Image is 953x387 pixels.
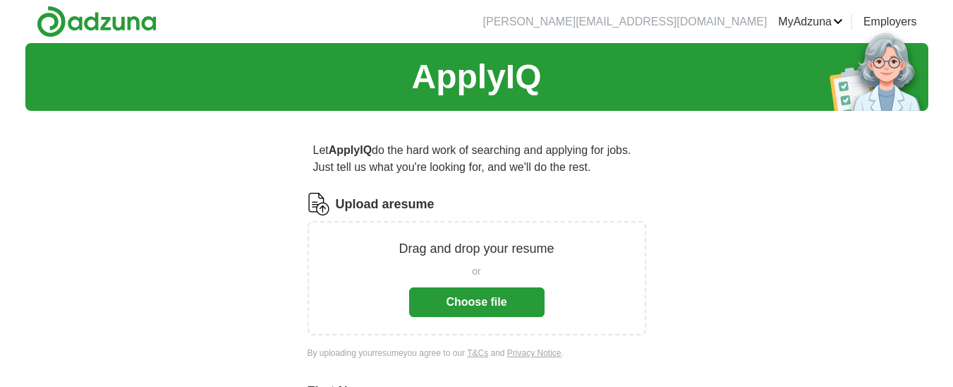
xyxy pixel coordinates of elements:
div: By uploading your resume you agree to our and . [308,347,646,359]
p: Drag and drop your resume [399,239,554,258]
p: Let do the hard work of searching and applying for jobs. Just tell us what you're looking for, an... [308,136,646,181]
strong: ApplyIQ [329,144,372,156]
a: T&Cs [467,348,488,358]
span: or [472,264,480,279]
label: Upload a resume [336,195,435,214]
img: Adzuna logo [37,6,157,37]
img: CV Icon [308,193,330,215]
a: Employers [863,13,917,30]
h1: ApplyIQ [411,52,541,102]
a: Privacy Notice [507,348,562,358]
a: MyAdzuna [778,13,843,30]
li: [PERSON_NAME][EMAIL_ADDRESS][DOMAIN_NAME] [483,13,767,30]
button: Choose file [409,287,545,317]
